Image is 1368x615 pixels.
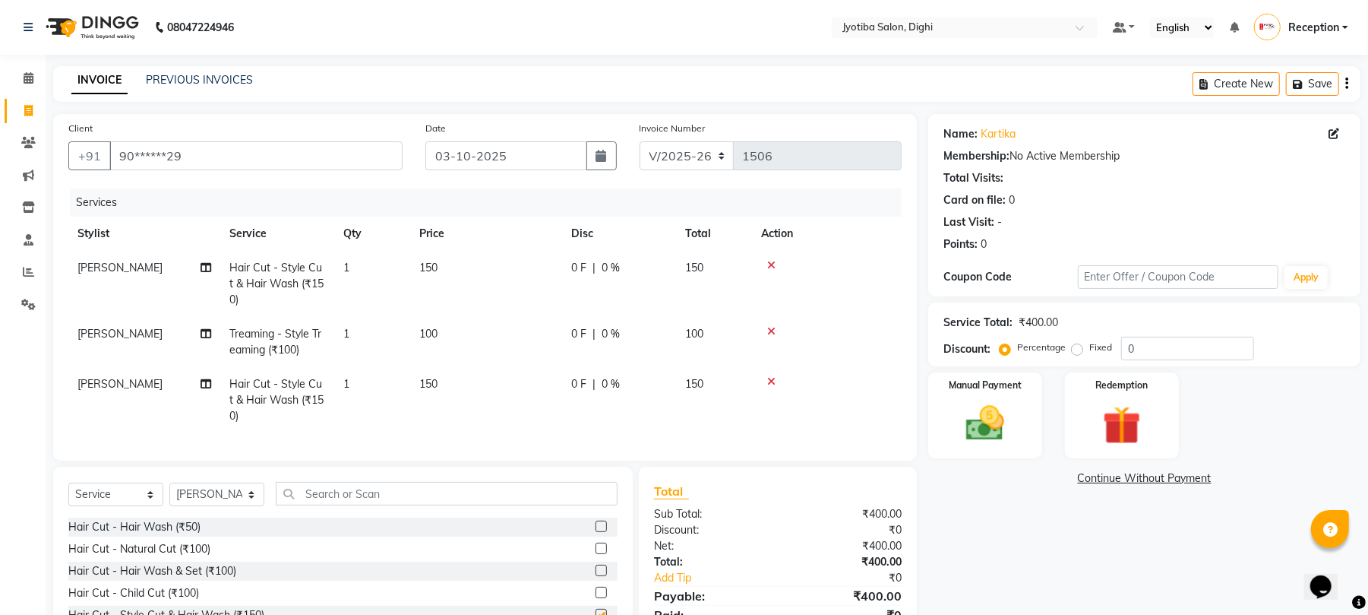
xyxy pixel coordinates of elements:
[778,538,913,554] div: ₹400.00
[943,192,1006,208] div: Card on file:
[1078,265,1278,289] input: Enter Offer / Coupon Code
[229,377,324,423] span: Hair Cut - Style Cut & Hair Wash (₹150)
[77,377,163,391] span: [PERSON_NAME]
[943,126,978,142] div: Name:
[39,6,143,49] img: logo
[419,261,438,274] span: 150
[77,261,163,274] span: [PERSON_NAME]
[109,141,403,170] input: Search by Name/Mobile/Email/Code
[571,376,586,392] span: 0 F
[1286,72,1339,96] button: Save
[68,519,201,535] div: Hair Cut - Hair Wash (₹50)
[592,376,596,392] span: |
[643,554,778,570] div: Total:
[643,538,778,554] div: Net:
[801,570,913,586] div: ₹0
[778,522,913,538] div: ₹0
[943,269,1077,285] div: Coupon Code
[1254,14,1281,40] img: Reception
[981,236,987,252] div: 0
[343,327,349,341] span: 1
[752,217,902,251] th: Action
[220,217,334,251] th: Service
[229,327,321,357] span: Treaming - Style Treaming (₹100)
[943,214,994,230] div: Last Visit:
[71,67,128,94] a: INVOICE
[334,217,410,251] th: Qty
[1193,72,1280,96] button: Create New
[1284,266,1328,289] button: Apply
[1304,554,1353,600] iframe: chat widget
[602,260,620,276] span: 0 %
[602,326,620,342] span: 0 %
[1091,401,1153,449] img: _gift.svg
[943,315,1013,331] div: Service Total:
[70,189,913,217] div: Services
[685,261,703,274] span: 150
[640,122,706,135] label: Invoice Number
[68,585,199,601] div: Hair Cut - Child Cut (₹100)
[1009,192,1015,208] div: 0
[571,326,586,342] span: 0 F
[643,587,778,605] div: Payable:
[562,217,676,251] th: Disc
[1019,315,1058,331] div: ₹400.00
[68,563,236,579] div: Hair Cut - Hair Wash & Set (₹100)
[68,541,210,557] div: Hair Cut - Natural Cut (₹100)
[419,377,438,391] span: 150
[1089,341,1112,354] label: Fixed
[949,379,1022,392] label: Manual Payment
[654,483,689,499] span: Total
[167,6,234,49] b: 08047224946
[943,236,978,252] div: Points:
[981,126,1016,142] a: Kartika
[571,260,586,276] span: 0 F
[643,522,778,538] div: Discount:
[643,570,801,586] a: Add Tip
[1288,20,1339,36] span: Reception
[592,260,596,276] span: |
[778,587,913,605] div: ₹400.00
[410,217,562,251] th: Price
[943,170,1003,186] div: Total Visits:
[778,506,913,522] div: ₹400.00
[954,401,1016,445] img: _cash.svg
[931,471,1357,487] a: Continue Without Payment
[592,326,596,342] span: |
[943,148,1345,164] div: No Active Membership
[68,122,93,135] label: Client
[943,148,1009,164] div: Membership:
[685,377,703,391] span: 150
[997,214,1002,230] div: -
[276,482,618,506] input: Search or Scan
[229,261,324,306] span: Hair Cut - Style Cut & Hair Wash (₹150)
[343,261,349,274] span: 1
[685,327,703,341] span: 100
[602,376,620,392] span: 0 %
[425,122,446,135] label: Date
[1095,379,1148,392] label: Redemption
[146,73,253,87] a: PREVIOUS INVOICES
[68,217,220,251] th: Stylist
[68,141,111,170] button: +91
[1017,341,1066,354] label: Percentage
[778,554,913,570] div: ₹400.00
[643,506,778,522] div: Sub Total:
[676,217,752,251] th: Total
[943,341,990,357] div: Discount:
[77,327,163,341] span: [PERSON_NAME]
[419,327,438,341] span: 100
[343,377,349,391] span: 1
